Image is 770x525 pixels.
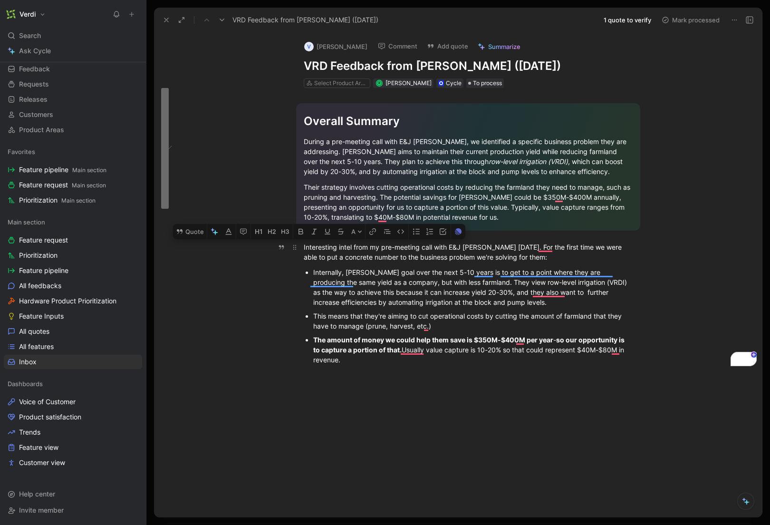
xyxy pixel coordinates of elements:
span: Releases [19,95,48,104]
a: Customers [4,107,142,122]
span: Help center [19,490,55,498]
span: All feedbacks [19,281,61,291]
button: Mark processed [657,13,724,27]
span: Feature request [19,235,68,245]
span: Product satisfaction [19,412,81,422]
div: Dashboards [4,377,142,391]
div: To process [466,78,504,88]
a: All features [4,340,142,354]
a: Requests [4,77,142,91]
a: All quotes [4,324,142,339]
span: Trends [19,428,40,437]
div: Overall Summary [304,113,633,130]
a: Ask Cycle [4,44,142,58]
a: Customer view [4,456,142,470]
div: Their strategy involves cutting operational costs by reducing the farmland they need to manage, s... [304,182,633,222]
span: Search [19,30,41,41]
a: Prioritization [4,248,142,262]
a: Inbox [4,355,142,369]
span: Dashboards [8,379,43,389]
div: - Usually value capture is 10-20% so that could represent $40M-$80M in revenue. [313,335,633,365]
span: Feature view [19,443,58,452]
div: Interesting intel from my pre-meeting call with E&J [PERSON_NAME] [DATE]. For the first time we w... [304,242,633,262]
span: Feature request [19,180,106,190]
span: Prioritization [19,195,96,205]
a: Feedback [4,62,142,76]
span: Invite member [19,506,64,514]
div: Invite member [4,503,142,517]
div: Select Product Areas [314,78,367,88]
span: Favorites [8,147,35,156]
span: VRD Feedback from [PERSON_NAME] ([DATE]) [232,14,378,26]
div: This means that they're aiming to cut operational costs by cutting the amount of farmland that th... [313,311,633,331]
div: To enrich screen reader interactions, please activate Accessibility in Grammarly extension settings [174,88,762,374]
span: Main section [61,197,96,204]
span: Main section [72,166,106,174]
span: Product Areas [19,125,64,135]
div: V [304,42,314,51]
a: Feature pipelineMain section [4,163,142,177]
strong: The amount of money we could help them save is $350M-$400M per year [313,336,553,344]
div: Cycle [446,78,462,88]
span: Feature pipeline [19,266,68,275]
h1: Verdi [19,10,36,19]
div: During a pre-meeting call with E&J [PERSON_NAME], we identified a specific business problem they ... [304,136,633,176]
a: Releases [4,92,142,107]
span: Requests [19,79,49,89]
button: Summarize [473,40,525,53]
span: Feature pipeline [19,165,106,175]
span: All features [19,342,54,351]
div: Main section [4,215,142,229]
a: Feature requestMain section [4,178,142,192]
a: Product satisfaction [4,410,142,424]
div: Internally, [PERSON_NAME] goal over the next 5-10 years is to get to a point where they are produ... [313,267,633,307]
a: Trends [4,425,142,439]
span: Feedback [19,64,50,74]
button: Add quote [423,39,472,53]
button: 1 quote to verify [599,13,655,27]
span: Feature Inputs [19,311,64,321]
div: DashboardsVoice of CustomerProduct satisfactionTrendsFeature viewCustomer view [4,377,142,470]
span: Customers [19,110,53,119]
a: PrioritizationMain section [4,193,142,207]
em: row-level irrigation (VRDI) [489,157,568,165]
span: Voice of Customer [19,397,76,407]
a: Hardware Product Prioritization [4,294,142,308]
a: Feature pipeline [4,263,142,278]
a: Feature Inputs [4,309,142,323]
span: Inbox [19,357,37,367]
div: Search [4,29,142,43]
button: Comment [374,39,422,53]
button: V[PERSON_NAME] [300,39,372,54]
div: Favorites [4,145,142,159]
span: Main section [8,217,45,227]
span: Prioritization [19,251,58,260]
a: Voice of Customer [4,395,142,409]
span: Ask Cycle [19,45,51,57]
a: All feedbacks [4,279,142,293]
a: Feature view [4,440,142,455]
span: Customer view [19,458,65,467]
span: Hardware Product Prioritization [19,296,116,306]
a: Feature request [4,233,142,247]
span: Summarize [488,42,520,51]
span: Main section [72,182,106,189]
button: VerdiVerdi [4,8,48,21]
span: [PERSON_NAME] [385,79,432,87]
a: Product Areas [4,123,142,137]
strong: so our opportunity is to capture a portion of that. [313,336,626,354]
img: Verdi [6,10,16,19]
div: Help center [4,487,142,501]
span: All quotes [19,327,49,336]
div: Main sectionFeature requestPrioritizationFeature pipelineAll feedbacksHardware Product Prioritiza... [4,215,142,369]
h1: VRD Feedback from [PERSON_NAME] ([DATE]) [304,58,633,74]
span: To process [473,78,502,88]
div: R [376,80,382,86]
